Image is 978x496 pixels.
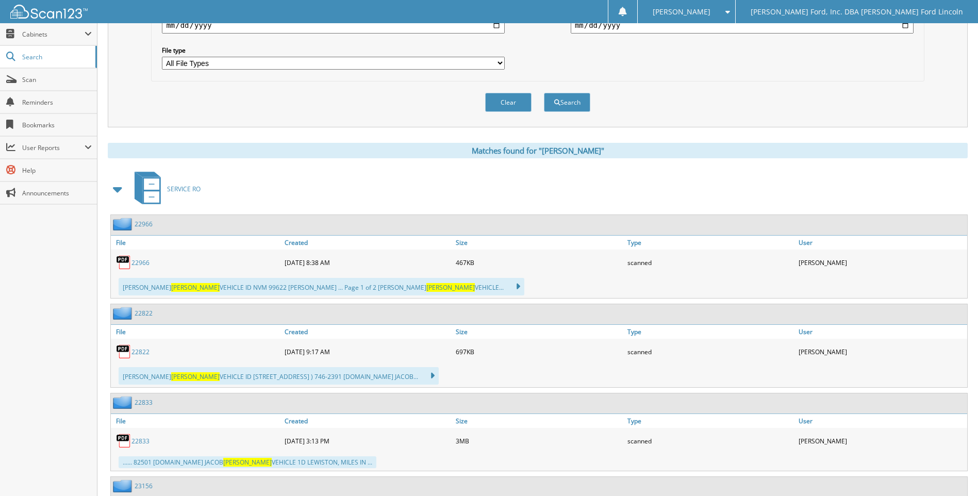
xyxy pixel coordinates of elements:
[113,396,135,409] img: folder2.png
[22,75,92,84] span: Scan
[653,9,710,15] span: [PERSON_NAME]
[131,258,150,267] a: 22966
[128,169,201,209] a: SERVICE RO
[796,414,967,428] a: User
[453,236,624,250] a: Size
[625,414,796,428] a: Type
[108,143,968,158] div: Matches found for "[PERSON_NAME]"
[116,344,131,359] img: PDF.png
[625,236,796,250] a: Type
[796,431,967,451] div: [PERSON_NAME]
[282,252,453,273] div: [DATE] 8:38 AM
[625,252,796,273] div: scanned
[119,278,524,295] div: [PERSON_NAME] VEHICLE ID NVM 99622 [PERSON_NAME] ... Page 1 of 2 [PERSON_NAME] VEHICLE...
[113,480,135,492] img: folder2.png
[453,325,624,339] a: Size
[751,9,963,15] span: [PERSON_NAME] Ford, Inc. DBA [PERSON_NAME] Ford Lincoln
[22,166,92,175] span: Help
[119,367,439,385] div: [PERSON_NAME] VEHICLE ID [STREET_ADDRESS] ) 746-2391 [DOMAIN_NAME] JACOB...
[22,53,90,61] span: Search
[171,372,220,381] span: [PERSON_NAME]
[131,437,150,445] a: 22833
[625,325,796,339] a: Type
[119,456,376,468] div: ...... 82501 [DOMAIN_NAME] JACOB VEHICLE 1D LEWISTON, MILES IN ...
[116,433,131,449] img: PDF.png
[282,414,453,428] a: Created
[111,414,282,428] a: File
[453,341,624,362] div: 697KB
[571,17,914,34] input: end
[544,93,590,112] button: Search
[426,283,475,292] span: [PERSON_NAME]
[22,189,92,197] span: Announcements
[282,341,453,362] div: [DATE] 9:17 AM
[131,348,150,356] a: 22822
[135,309,153,318] a: 22822
[22,121,92,129] span: Bookmarks
[113,307,135,320] img: folder2.png
[171,283,220,292] span: [PERSON_NAME]
[796,252,967,273] div: [PERSON_NAME]
[113,218,135,230] img: folder2.png
[453,431,624,451] div: 3MB
[22,143,85,152] span: User Reports
[135,398,153,407] a: 22833
[625,431,796,451] div: scanned
[796,341,967,362] div: [PERSON_NAME]
[22,30,85,39] span: Cabinets
[625,341,796,362] div: scanned
[926,447,978,496] iframe: Chat Widget
[453,414,624,428] a: Size
[485,93,532,112] button: Clear
[167,185,201,193] span: SERVICE RO
[282,325,453,339] a: Created
[135,482,153,490] a: 23156
[282,431,453,451] div: [DATE] 3:13 PM
[162,46,505,55] label: File type
[22,98,92,107] span: Reminders
[111,325,282,339] a: File
[111,236,282,250] a: File
[135,220,153,228] a: 22966
[796,236,967,250] a: User
[162,17,505,34] input: start
[116,255,131,270] img: PDF.png
[223,458,272,467] span: [PERSON_NAME]
[796,325,967,339] a: User
[282,236,453,250] a: Created
[453,252,624,273] div: 467KB
[10,5,88,19] img: scan123-logo-white.svg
